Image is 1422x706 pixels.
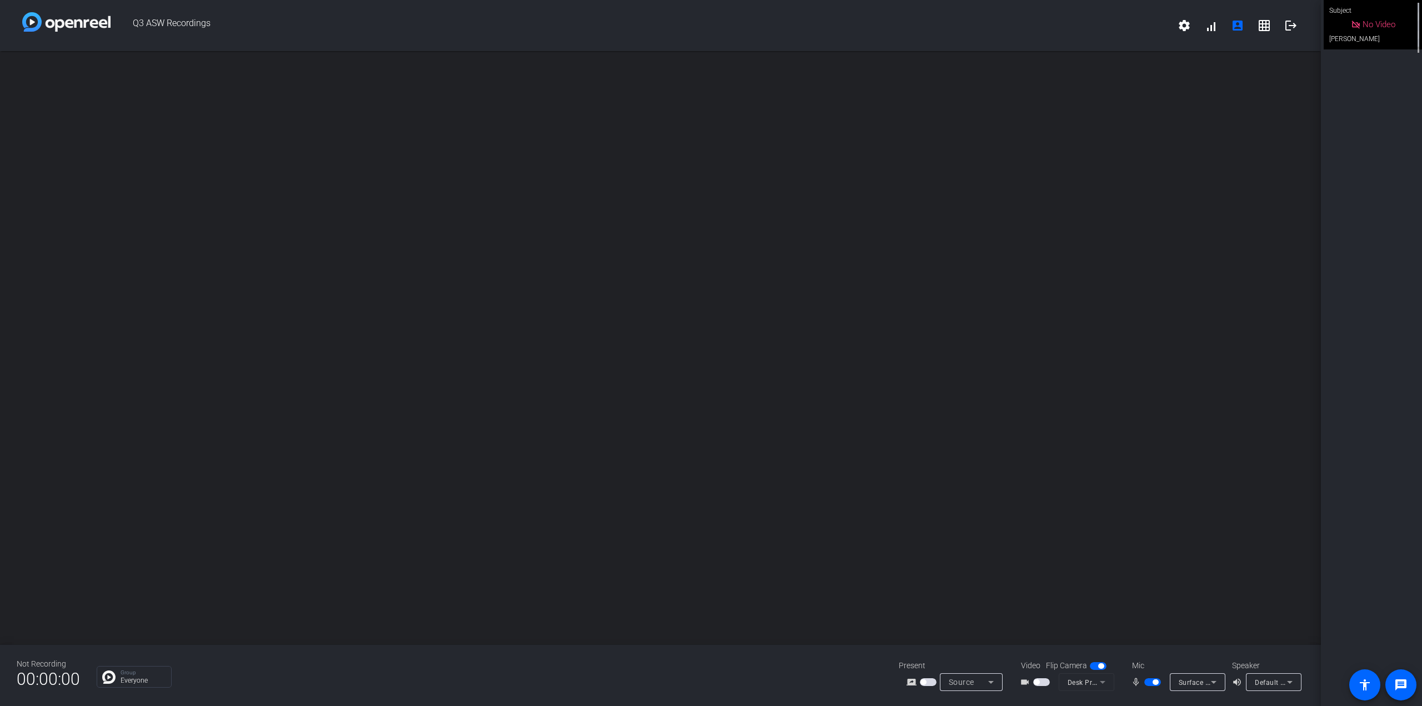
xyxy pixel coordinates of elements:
div: Present [899,660,1010,672]
div: Not Recording [17,658,80,670]
mat-icon: grid_on [1258,19,1271,32]
span: Surface Stereo Microphones (Surface High Definition Audio) [1179,678,1374,687]
button: signal_cellular_alt [1198,12,1224,39]
span: Source [949,678,974,687]
mat-icon: videocam_outline [1020,675,1033,689]
img: Chat Icon [102,670,116,684]
span: Video [1021,660,1040,672]
mat-icon: accessibility [1358,678,1371,692]
span: Flip Camera [1046,660,1087,672]
span: 00:00:00 [17,665,80,693]
img: white-gradient.svg [22,12,111,32]
p: Everyone [121,677,166,684]
mat-icon: settings [1178,19,1191,32]
span: Q3 ASW Recordings [111,12,1171,39]
div: Speaker [1232,660,1299,672]
span: No Video [1363,19,1395,29]
mat-icon: message [1394,678,1408,692]
mat-icon: screen_share_outline [907,675,920,689]
mat-icon: logout [1284,19,1298,32]
mat-icon: mic_none [1131,675,1144,689]
p: Group [121,670,166,675]
mat-icon: account_box [1231,19,1244,32]
div: Mic [1121,660,1232,672]
mat-icon: volume_up [1232,675,1245,689]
